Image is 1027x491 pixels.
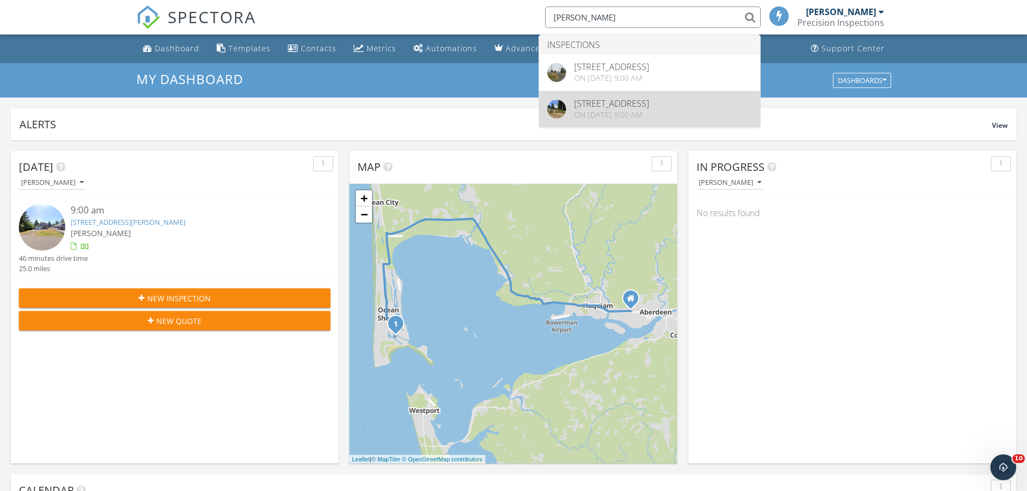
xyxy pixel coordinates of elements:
button: [PERSON_NAME] [19,176,86,190]
div: 907 Marlin Ct SW, Ocean Shores, WA 98569 [396,323,402,330]
div: 9:00 am [71,204,305,217]
span: New Quote [156,315,202,327]
div: On [DATE] 9:00 am [574,74,649,82]
div: Precision Inspections [797,17,884,28]
a: Contacts [284,39,341,59]
a: [STREET_ADDRESS] On [DATE] 9:00 am [539,91,760,127]
a: SPECTORA [136,15,256,37]
a: 9:00 am [STREET_ADDRESS][PERSON_NAME] [PERSON_NAME] 46 minutes drive time 25.0 miles [19,204,330,274]
div: Metrics [367,43,396,53]
a: Leaflet [352,456,370,462]
li: Inspections [539,35,760,54]
div: Dashboards [838,77,886,84]
div: Advanced [506,43,546,53]
img: streetview [19,204,65,250]
img: streetview [547,100,566,119]
span: View [992,121,1008,130]
a: Metrics [349,39,401,59]
button: New Inspection [19,288,330,308]
div: Dashboard [155,43,199,53]
div: Templates [229,43,271,53]
a: © MapTiler [371,456,401,462]
a: © OpenStreetMap contributors [402,456,483,462]
img: streetview [547,63,566,82]
div: Contacts [301,43,336,53]
button: New Quote [19,311,330,330]
a: Zoom out [356,206,372,223]
span: In Progress [697,160,764,174]
a: Zoom in [356,190,372,206]
a: Advanced [490,39,550,59]
div: 25.0 miles [19,264,88,274]
a: [STREET_ADDRESS][PERSON_NAME] [71,217,185,227]
div: [STREET_ADDRESS] [574,99,649,108]
iframe: Intercom live chat [990,454,1016,480]
span: SPECTORA [168,5,256,28]
div: [PERSON_NAME] [806,6,876,17]
div: Support Center [822,43,885,53]
span: [PERSON_NAME] [71,228,131,238]
span: [DATE] [19,160,53,174]
img: The Best Home Inspection Software - Spectora [136,5,160,29]
span: 10 [1012,454,1025,463]
a: Support Center [807,39,889,59]
a: Dashboard [139,39,204,59]
div: [PERSON_NAME] [21,179,84,186]
a: [STREET_ADDRESS] On [DATE] 9:00 am [539,54,760,91]
span: New Inspection [147,293,211,304]
input: Search everything... [545,6,761,28]
div: No results found [688,198,1016,227]
button: Dashboards [833,73,891,88]
div: 46 minutes drive time [19,253,88,264]
i: 1 [394,321,398,328]
div: Alerts [19,117,992,132]
div: | [349,455,485,464]
a: Automations (Basic) [409,39,481,59]
div: [PERSON_NAME] [699,179,761,186]
span: My Dashboard [136,70,243,88]
div: 2420 Sumner Ave, Aberdeen WA 98520 [631,298,637,305]
div: Automations [426,43,477,53]
a: Templates [212,39,275,59]
div: [STREET_ADDRESS] [574,63,649,71]
span: Map [357,160,381,174]
button: [PERSON_NAME] [697,176,763,190]
div: On [DATE] 9:00 am [574,110,649,119]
